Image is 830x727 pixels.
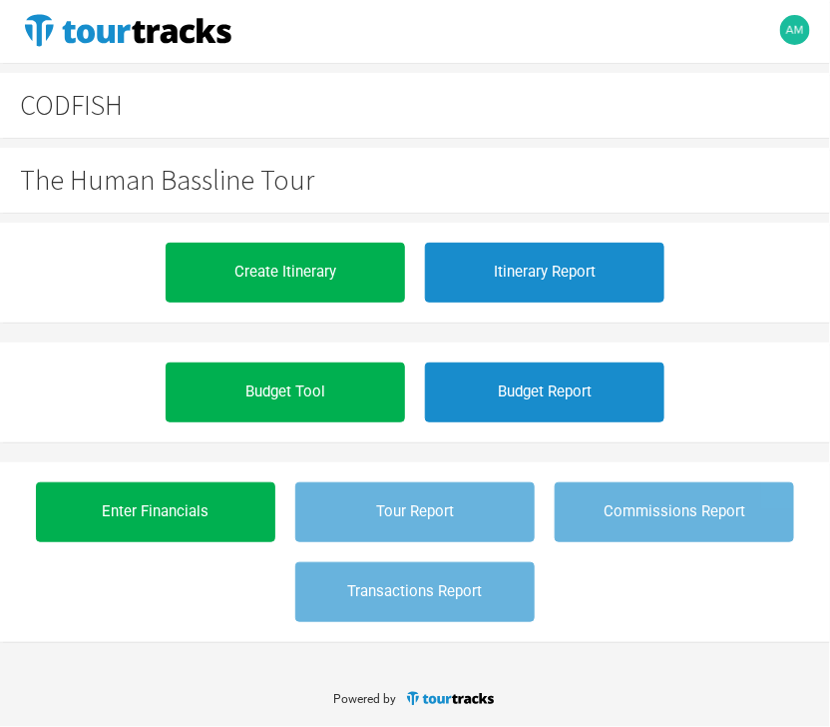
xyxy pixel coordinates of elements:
[295,482,535,542] button: Tour Report
[348,582,483,600] span: Transactions Report
[20,90,123,121] div: CODFISH
[20,165,314,196] div: The Human Bassline Tour
[245,382,325,400] span: Budget Tool
[156,353,415,432] a: Budget Tool
[425,363,664,422] button: Budget Report
[20,10,235,50] img: TourTracks
[425,243,664,303] button: Itinerary Report
[780,15,810,45] img: Alex
[36,482,275,542] button: Enter Financials
[166,363,405,422] button: Budget Tool
[334,693,397,707] span: Powered by
[545,472,804,552] a: Commissions Report
[498,382,592,400] span: Budget Report
[285,472,545,552] a: Tour Report
[604,502,745,520] span: Commissions Report
[415,353,674,432] a: Budget Report
[415,233,674,313] a: Itinerary Report
[156,233,415,313] a: Create Itinerary
[166,243,405,303] button: Create Itinerary
[26,472,285,552] a: Enter Financials
[295,562,535,622] button: Transactions Report
[494,263,596,281] span: Itinerary Report
[103,502,209,520] span: Enter Financials
[376,502,454,520] span: Tour Report
[405,690,497,707] img: TourTracks
[285,552,545,632] a: Transactions Report
[555,482,794,542] button: Commissions Report
[234,263,336,281] span: Create Itinerary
